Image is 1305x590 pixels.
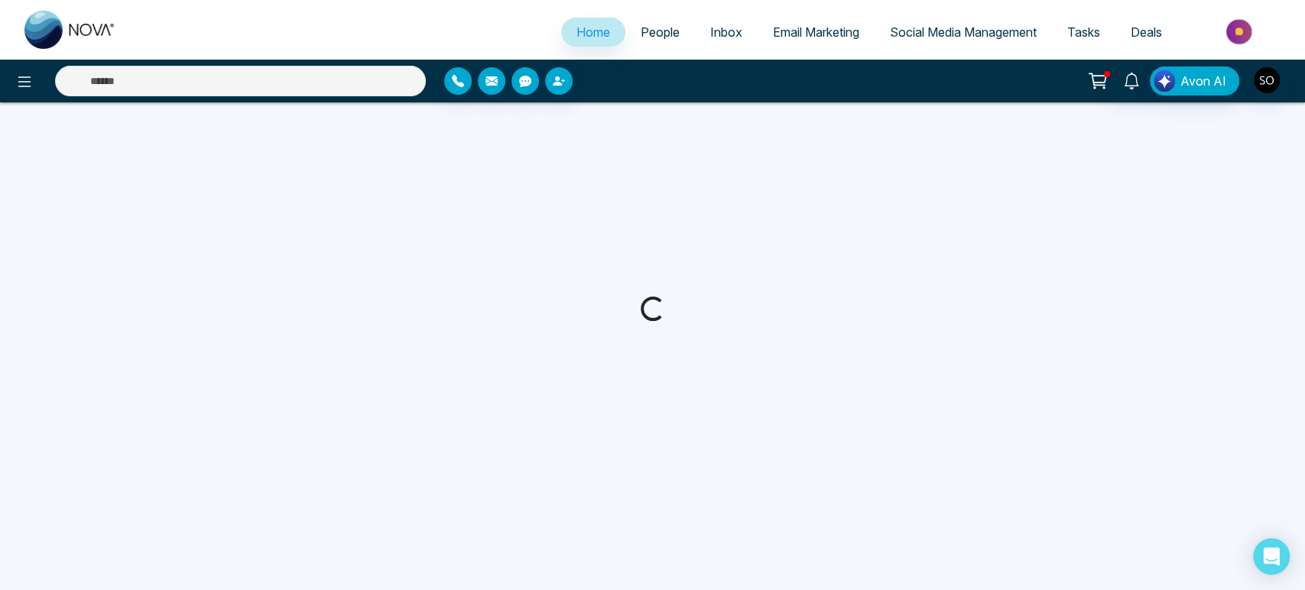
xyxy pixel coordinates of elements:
span: Avon AI [1180,72,1226,90]
span: Home [576,24,610,40]
span: Deals [1131,24,1162,40]
a: Email Marketing [758,18,875,47]
a: Tasks [1052,18,1115,47]
span: Inbox [710,24,742,40]
img: Market-place.gif [1185,15,1296,49]
img: User Avatar [1254,67,1280,93]
a: Deals [1115,18,1177,47]
a: Home [561,18,625,47]
div: Open Intercom Messenger [1253,538,1290,575]
span: Tasks [1067,24,1100,40]
span: Email Marketing [773,24,859,40]
a: People [625,18,695,47]
span: Social Media Management [890,24,1037,40]
a: Inbox [695,18,758,47]
a: Social Media Management [875,18,1052,47]
span: People [641,24,680,40]
img: Lead Flow [1154,70,1175,92]
img: Nova CRM Logo [24,11,116,49]
button: Avon AI [1150,66,1239,96]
